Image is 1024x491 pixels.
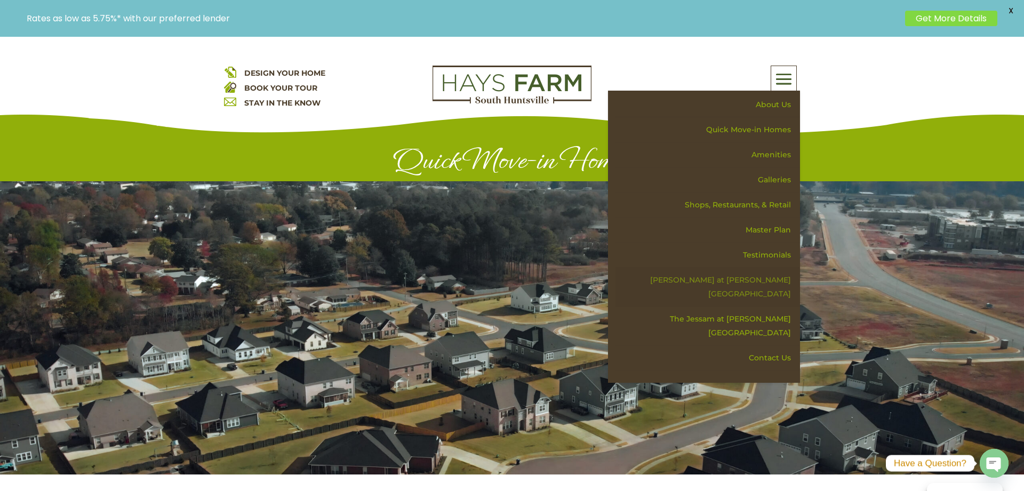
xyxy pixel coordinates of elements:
a: Shops, Restaurants, & Retail [615,192,800,218]
img: Logo [433,66,591,104]
p: Rates as low as 5.75%* with our preferred lender [27,13,900,23]
a: About Us [615,92,800,117]
a: Contact Us [615,345,800,371]
img: book your home tour [224,81,236,93]
img: design your home [224,66,236,78]
a: Master Plan [615,218,800,243]
a: [PERSON_NAME] at [PERSON_NAME][GEOGRAPHIC_DATA] [615,268,800,307]
a: Testimonials [615,243,800,268]
a: Amenities [615,142,800,167]
a: Get More Details [905,11,997,26]
a: DESIGN YOUR HOME [244,68,325,78]
a: hays farm homes huntsville development [433,96,591,106]
a: The Jessam at [PERSON_NAME][GEOGRAPHIC_DATA] [615,307,800,345]
a: STAY IN THE KNOW [244,98,321,108]
a: Quick Move-in Homes [615,117,800,142]
a: BOOK YOUR TOUR [244,83,317,93]
h1: Quick Move-in Homes [224,144,800,181]
a: Galleries [615,167,800,192]
span: X [1003,3,1019,19]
